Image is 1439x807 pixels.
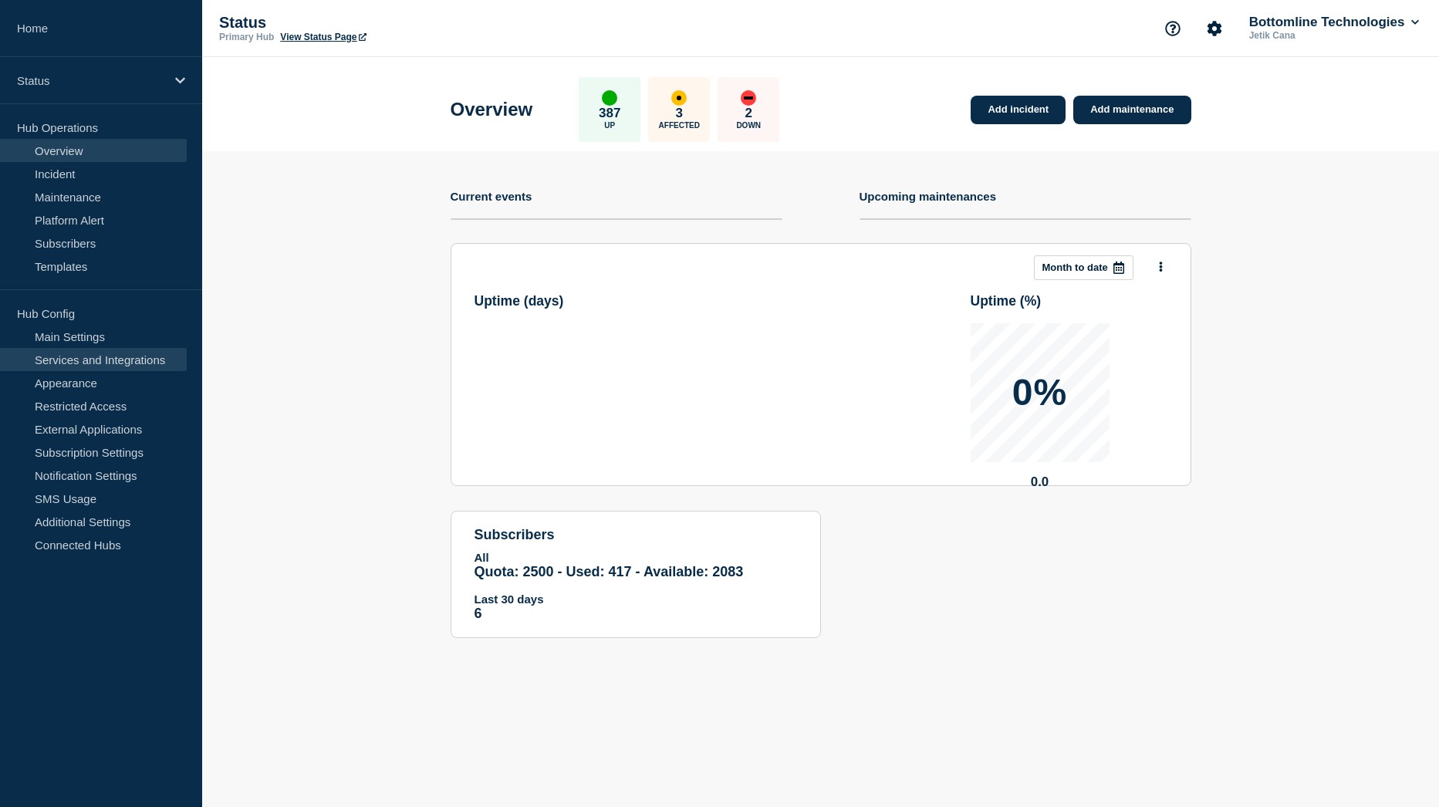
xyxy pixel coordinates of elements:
p: 0.0 [971,474,1110,490]
p: Affected [659,121,700,130]
button: Account settings [1198,12,1231,45]
div: up [602,90,617,106]
h4: Upcoming maintenances [860,190,997,203]
span: Quota: 2500 - Used: 417 - Available: 2083 [475,564,744,579]
p: 6 [475,606,797,622]
h3: Uptime ( % ) [971,293,1042,309]
p: 387 [599,106,620,121]
h3: Uptime ( days ) [475,293,564,309]
h4: subscribers [475,527,797,543]
div: affected [671,90,687,106]
p: Status [219,14,528,32]
p: Jetik Cana [1246,30,1407,41]
h1: Overview [451,99,533,120]
button: Bottomline Technologies [1246,15,1422,30]
p: Primary Hub [219,32,274,42]
button: Support [1157,12,1189,45]
div: down [741,90,756,106]
p: Status [17,74,165,87]
h4: Current events [451,190,532,203]
p: 2 [745,106,752,121]
p: 0% [1012,374,1067,411]
p: Down [736,121,761,130]
a: Add incident [971,96,1066,124]
button: Month to date [1034,255,1133,280]
p: Month to date [1042,262,1108,273]
p: Last 30 days [475,593,797,606]
a: View Status Page [280,32,366,42]
a: Add maintenance [1073,96,1191,124]
p: 3 [676,106,683,121]
p: Up [604,121,615,130]
p: All [475,551,797,564]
